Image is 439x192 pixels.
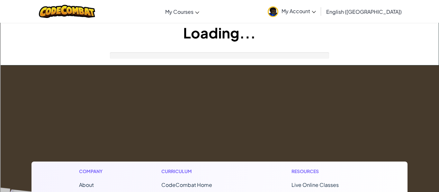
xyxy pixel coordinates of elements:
a: My Courses [162,3,202,20]
a: My Account [264,1,319,21]
a: English ([GEOGRAPHIC_DATA]) [323,3,405,20]
span: English ([GEOGRAPHIC_DATA]) [326,8,402,15]
img: avatar [268,6,278,17]
img: CodeCombat logo [39,5,95,18]
span: My Courses [165,8,193,15]
span: My Account [282,8,316,14]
